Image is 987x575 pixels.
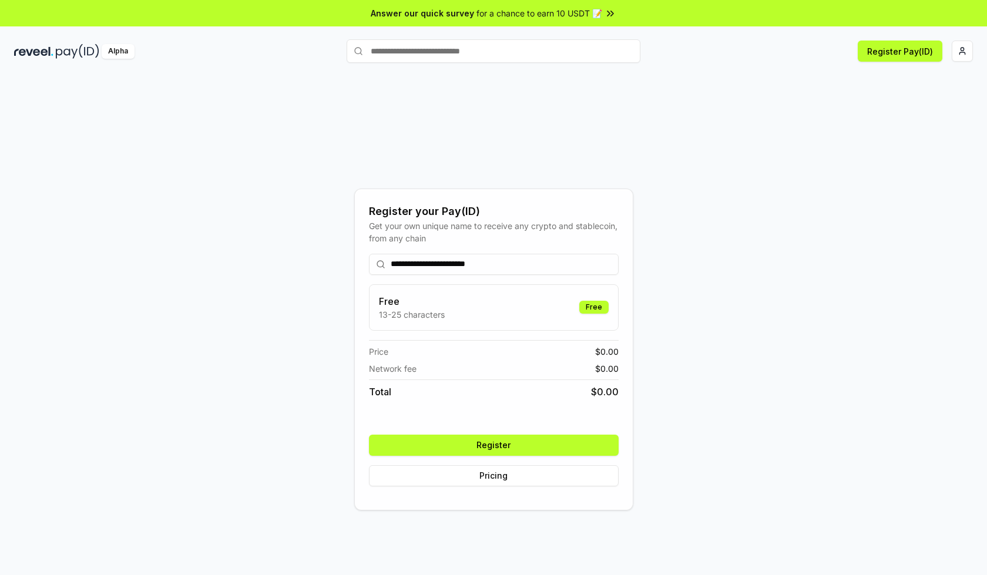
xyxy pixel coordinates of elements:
span: Price [369,345,388,358]
h3: Free [379,294,445,308]
div: Get your own unique name to receive any crypto and stablecoin, from any chain [369,220,619,244]
div: Alpha [102,44,135,59]
span: $ 0.00 [595,345,619,358]
p: 13-25 characters [379,308,445,321]
button: Register [369,435,619,456]
img: pay_id [56,44,99,59]
span: $ 0.00 [595,362,619,375]
button: Pricing [369,465,619,486]
div: Free [579,301,609,314]
span: $ 0.00 [591,385,619,399]
span: Total [369,385,391,399]
img: reveel_dark [14,44,53,59]
span: Answer our quick survey [371,7,474,19]
div: Register your Pay(ID) [369,203,619,220]
span: for a chance to earn 10 USDT 📝 [476,7,602,19]
button: Register Pay(ID) [858,41,942,62]
span: Network fee [369,362,417,375]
